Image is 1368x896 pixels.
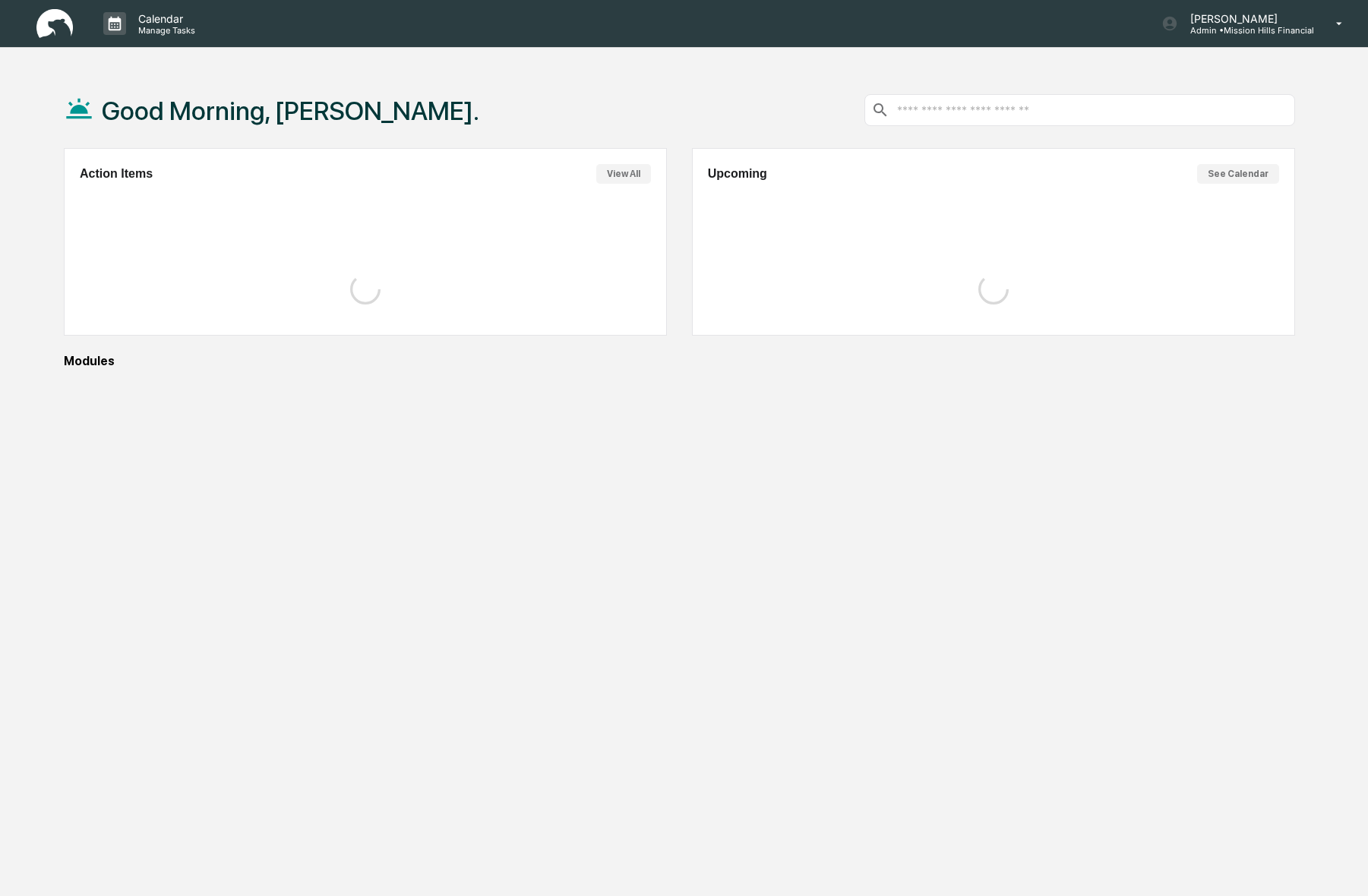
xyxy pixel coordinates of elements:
h1: Good Morning, [PERSON_NAME]. [102,96,479,126]
p: [PERSON_NAME] [1178,12,1314,25]
div: Modules [64,354,1295,368]
p: Calendar [126,12,203,25]
button: View All [596,164,651,184]
button: See Calendar [1197,164,1279,184]
h2: Action Items [80,167,153,181]
p: Manage Tasks [126,25,203,36]
p: Admin • Mission Hills Financial [1178,25,1314,36]
img: logo [36,9,73,39]
h2: Upcoming [708,167,767,181]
